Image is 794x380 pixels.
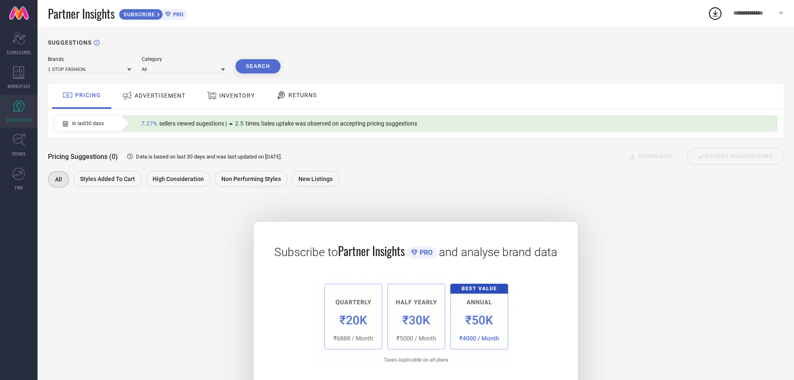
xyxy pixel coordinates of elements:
span: INVENTORY [219,92,255,99]
span: times Sales uptake was observed on accepting pricing suggestions [245,120,417,127]
span: Partner Insights [338,242,405,259]
span: PRICING [75,92,101,98]
div: Accept Suggestions [687,148,784,165]
span: ADVERTISEMENT [135,92,185,99]
span: FWD [15,184,23,191]
h1: SUGGESTIONS [48,39,92,46]
span: Pricing Suggestions (0) [48,153,118,161]
span: All [55,176,62,183]
div: Open download list [708,6,723,21]
span: Data is based on last 30 days and was last updated on [DATE] . [136,154,282,160]
span: SCORECARDS [7,49,31,55]
span: 7.27% [141,120,157,127]
span: TRENDS [12,151,26,157]
img: 1a6fb96cb29458d7132d4e38d36bc9c7.png [316,276,515,368]
button: Search [235,59,281,73]
span: and analyse brand data [439,245,557,259]
a: SUBSCRIBEPRO [119,7,188,20]
span: In last 30 days [72,121,104,126]
span: Subscribe to [274,245,338,259]
span: SUGGESTIONS [6,117,32,123]
div: Brands [48,56,131,62]
div: Category [142,56,225,62]
div: Percentage of sellers who have viewed suggestions for the current Insight Type [137,118,421,129]
span: WORKSPACE [8,83,30,89]
span: 2.5 [235,120,243,127]
span: PRO [171,11,183,18]
span: Styles Added To Cart [80,176,135,182]
span: sellers viewed sugestions | [159,120,227,127]
span: New Listings [298,176,333,182]
span: Non Performing Styles [221,176,281,182]
span: PRO [418,249,433,257]
span: RETURNS [288,92,317,98]
span: SUBSCRIBE [119,11,157,18]
span: Partner Insights [48,5,115,22]
span: High Consideration [153,176,204,182]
